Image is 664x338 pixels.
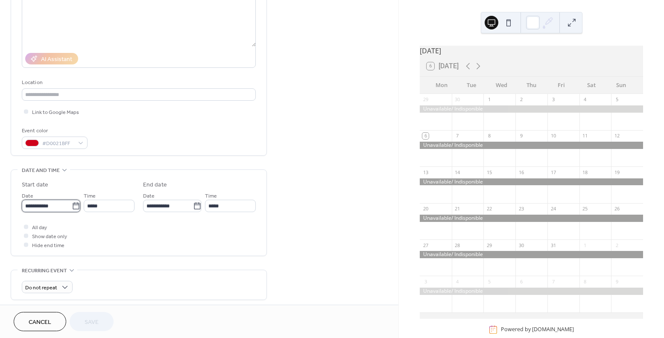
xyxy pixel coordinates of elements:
[518,278,524,285] div: 6
[576,77,606,94] div: Sat
[14,312,66,331] button: Cancel
[518,169,524,175] div: 16
[22,126,86,135] div: Event color
[422,96,429,103] div: 29
[422,278,429,285] div: 3
[22,181,48,189] div: Start date
[550,278,556,285] div: 7
[205,192,217,201] span: Time
[518,133,524,139] div: 9
[420,178,643,186] div: Unavailable/ Indisponible
[32,232,67,241] span: Show date only
[454,278,461,285] div: 4
[518,242,524,248] div: 30
[22,266,67,275] span: Recurring event
[422,242,429,248] div: 27
[422,133,429,139] div: 6
[420,105,643,113] div: Unavailable/ Indisponible
[427,77,456,94] div: Mon
[606,77,636,94] div: Sun
[550,206,556,212] div: 24
[143,181,167,189] div: End date
[420,215,643,222] div: Unavailable/ Indisponible
[32,108,79,117] span: Link to Google Maps
[29,318,51,327] span: Cancel
[454,133,461,139] div: 7
[42,139,74,148] span: #D0021BFF
[22,78,254,87] div: Location
[32,223,47,232] span: All day
[532,326,574,333] a: [DOMAIN_NAME]
[614,133,620,139] div: 12
[420,251,643,258] div: Unavailable/ Indisponible
[486,96,492,103] div: 1
[550,96,556,103] div: 3
[582,278,588,285] div: 8
[550,133,556,139] div: 10
[456,77,486,94] div: Tue
[614,206,620,212] div: 26
[547,77,576,94] div: Fri
[614,278,620,285] div: 9
[550,169,556,175] div: 17
[422,206,429,212] div: 20
[454,242,461,248] div: 28
[454,96,461,103] div: 30
[25,283,57,293] span: Do not repeat
[582,133,588,139] div: 11
[486,242,492,248] div: 29
[486,77,516,94] div: Wed
[22,166,60,175] span: Date and time
[454,206,461,212] div: 21
[501,326,574,333] div: Powered by
[420,288,643,295] div: Unavailable/ Indisponible
[582,96,588,103] div: 4
[614,96,620,103] div: 5
[422,169,429,175] div: 13
[518,96,524,103] div: 2
[516,77,546,94] div: Thu
[143,192,155,201] span: Date
[614,169,620,175] div: 19
[32,241,64,250] span: Hide end time
[582,242,588,248] div: 1
[486,278,492,285] div: 5
[420,46,643,56] div: [DATE]
[486,169,492,175] div: 15
[486,206,492,212] div: 22
[84,192,96,201] span: Time
[582,169,588,175] div: 18
[582,206,588,212] div: 25
[550,242,556,248] div: 31
[518,206,524,212] div: 23
[22,192,33,201] span: Date
[486,133,492,139] div: 8
[420,142,643,149] div: Unavailable/ Indisponible
[454,169,461,175] div: 14
[614,242,620,248] div: 2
